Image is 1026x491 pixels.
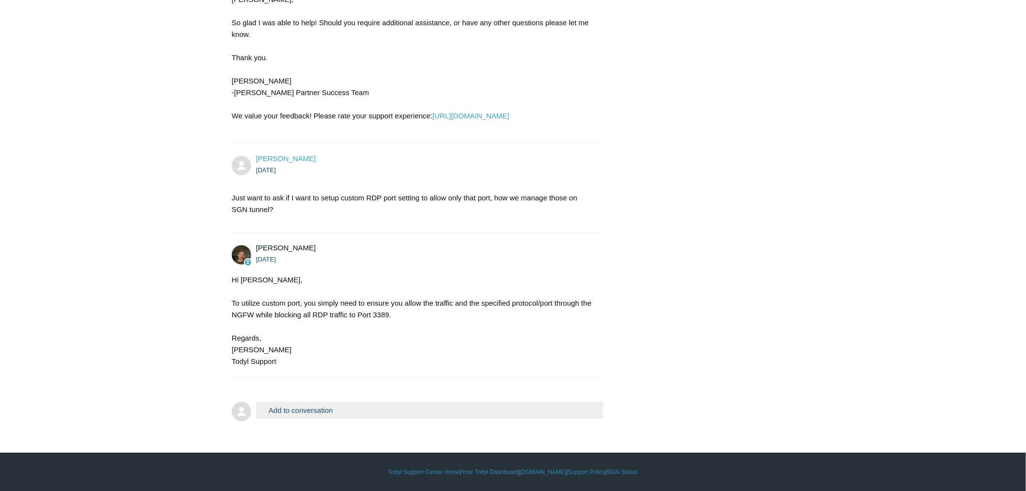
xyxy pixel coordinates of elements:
p: Just want to ask if I want to setup custom RDP port setting to allow only that port, how we manag... [232,192,593,215]
a: Your Todyl Dashboard [462,468,518,476]
a: Todyl Support Center Home [388,468,460,476]
span: Andy Paull [256,244,316,252]
a: [DOMAIN_NAME] [520,468,566,476]
a: SGN Status [607,468,638,476]
div: | | | | [232,468,794,476]
time: 08/12/2025, 16:28 [256,166,276,174]
a: [URL][DOMAIN_NAME] [433,112,509,120]
span: Jenny Patel [256,154,316,163]
div: Hi [PERSON_NAME], To utilize custom port, you simply need to ensure you allow the traffic and the... [232,274,593,367]
a: [PERSON_NAME] [256,154,316,163]
a: Support Policy [568,468,606,476]
time: 08/12/2025, 16:54 [256,256,276,263]
button: Add to conversation [256,402,603,419]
